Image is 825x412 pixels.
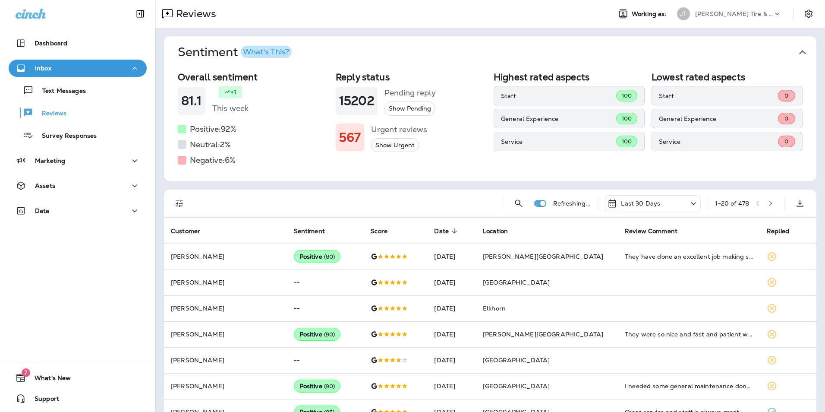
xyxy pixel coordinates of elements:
p: Service [501,138,616,145]
h2: Highest rated aspects [494,72,645,82]
button: SentimentWhat's This? [171,36,823,68]
p: Inbox [35,65,51,72]
span: 0 [784,115,788,122]
span: 100 [622,138,632,145]
h1: 567 [339,130,361,145]
span: ( 80 ) [324,253,335,260]
div: They have done an excellent job making sure my tires are safe and functional. [625,252,753,261]
button: Survey Responses [9,126,147,144]
h5: Urgent reviews [371,123,427,136]
p: General Experience [501,115,616,122]
div: What's This? [243,48,289,56]
span: Score [371,227,399,235]
span: 7 [22,368,30,377]
span: 0 [784,138,788,145]
div: Positive [294,328,341,341]
button: Data [9,202,147,219]
h1: Sentiment [178,45,292,60]
button: Reviews [9,104,147,122]
td: -- [287,269,364,295]
span: [GEOGRAPHIC_DATA] [483,279,550,286]
button: Filters [171,195,188,212]
span: Replied [767,227,800,235]
p: Text Messages [34,87,86,95]
td: [DATE] [427,321,476,347]
div: Positive [294,250,341,263]
h5: Pending reply [384,86,436,100]
span: [PERSON_NAME][GEOGRAPHIC_DATA] [483,253,603,260]
p: [PERSON_NAME] [171,357,280,364]
span: Review Comment [625,228,677,235]
div: JT [677,7,690,20]
span: ( 90 ) [324,331,335,338]
span: 0 [784,92,788,99]
div: SentimentWhat's This? [164,68,816,181]
p: Dashboard [35,40,67,47]
p: [PERSON_NAME] [171,305,280,312]
span: ( 90 ) [324,383,335,390]
span: Location [483,227,519,235]
span: Working as: [632,10,668,18]
td: [DATE] [427,295,476,321]
span: Customer [171,227,211,235]
td: [DATE] [427,373,476,399]
p: [PERSON_NAME] [171,253,280,260]
span: 100 [622,115,632,122]
h5: Positive: 92 % [190,122,236,136]
div: Positive [294,380,341,393]
button: Show Urgent [371,138,419,152]
p: [PERSON_NAME] [171,331,280,338]
p: Staff [659,92,778,99]
p: General Experience [659,115,778,122]
button: Inbox [9,60,147,77]
button: Marketing [9,152,147,169]
span: Score [371,228,387,235]
h2: Lowest rated aspects [652,72,803,82]
button: Assets [9,177,147,194]
p: Last 30 Days [621,200,660,207]
h1: 81.1 [181,94,202,108]
button: Dashboard [9,35,147,52]
span: Sentiment [294,227,336,235]
span: [PERSON_NAME][GEOGRAPHIC_DATA] [483,330,603,338]
p: Marketing [35,157,65,164]
span: Date [434,227,460,235]
span: 100 [622,92,632,99]
td: [DATE] [427,269,476,295]
p: Reviews [33,110,66,118]
div: They were so nice and fast and patient with me. The gentleman that worked with me on my car was t... [625,330,753,339]
span: Date [434,228,449,235]
p: Survey Responses [33,132,97,140]
button: Search Reviews [510,195,527,212]
h2: Overall sentiment [178,72,329,82]
span: [GEOGRAPHIC_DATA] [483,382,550,390]
h5: Negative: 6 % [190,153,236,167]
p: Staff [501,92,616,99]
span: What's New [26,374,71,385]
button: Export as CSV [791,195,809,212]
h5: This week [212,101,249,115]
p: Refreshing... [553,200,591,207]
h5: Neutral: 2 % [190,138,231,152]
button: Show Pending [384,101,435,116]
button: 7What's New [9,369,147,387]
p: [PERSON_NAME] [171,279,280,286]
div: I needed some general maintenance done on my car and they were able to fit me in on the next day.... [625,382,753,390]
p: Data [35,207,50,214]
span: [GEOGRAPHIC_DATA] [483,356,550,364]
span: Customer [171,228,200,235]
h1: 15202 [339,94,374,108]
span: Review Comment [625,227,689,235]
p: Reviews [173,7,216,20]
td: [DATE] [427,244,476,269]
button: What's This? [241,46,292,58]
p: Service [659,138,778,145]
p: +1 [230,88,236,96]
span: Sentiment [294,228,325,235]
h2: Reply status [336,72,487,82]
button: Collapse Sidebar [128,5,152,22]
span: Elkhorn [483,304,506,312]
p: Assets [35,182,55,189]
button: Support [9,390,147,407]
span: Location [483,228,508,235]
